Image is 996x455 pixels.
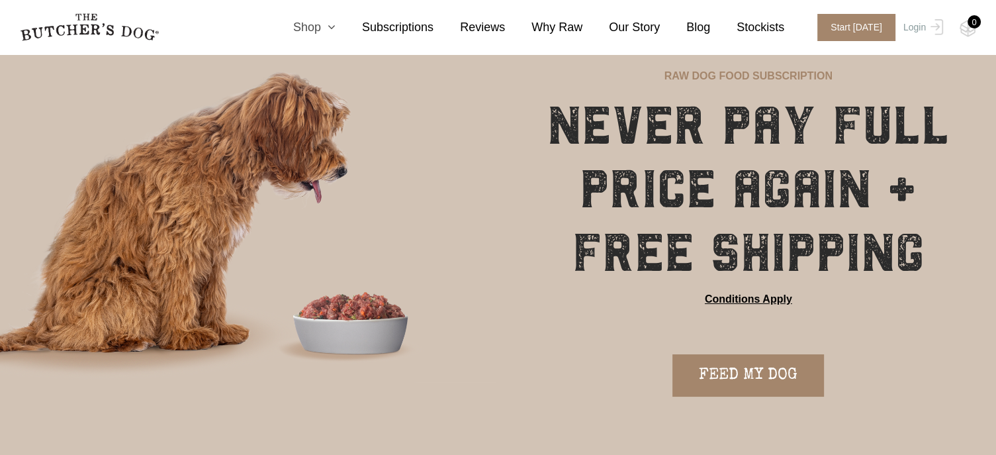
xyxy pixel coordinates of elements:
h1: NEVER PAY FULL PRICE AGAIN + FREE SHIPPING [534,94,964,285]
a: Blog [660,19,710,36]
a: Subscriptions [336,19,433,36]
a: Why Raw [505,19,582,36]
a: Login [900,14,943,41]
a: Conditions Apply [705,291,792,307]
a: Reviews [433,19,505,36]
div: 0 [968,15,981,28]
a: Stockists [710,19,784,36]
a: Shop [267,19,336,36]
a: Our Story [582,19,660,36]
a: FEED MY DOG [672,354,824,397]
span: Start [DATE] [817,14,895,41]
a: Start [DATE] [804,14,900,41]
p: RAW DOG FOOD SUBSCRIPTION [664,68,833,84]
img: TBD_Cart-Empty.png [960,20,976,37]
